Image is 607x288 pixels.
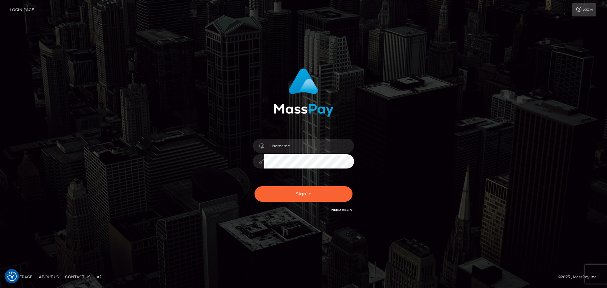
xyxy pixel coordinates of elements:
[94,272,106,282] a: API
[36,272,61,282] a: About Us
[63,272,93,282] a: Contact Us
[558,273,602,280] div: © 2025 , MassPay Inc.
[254,186,353,202] button: Sign in
[7,272,17,281] button: Consent Preferences
[7,272,17,281] img: Revisit consent button
[264,139,354,153] input: Username...
[7,272,35,282] a: Homepage
[273,68,334,117] img: MassPay Login
[10,3,34,16] a: Login Page
[331,208,353,212] a: Need Help?
[572,3,596,16] a: Login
